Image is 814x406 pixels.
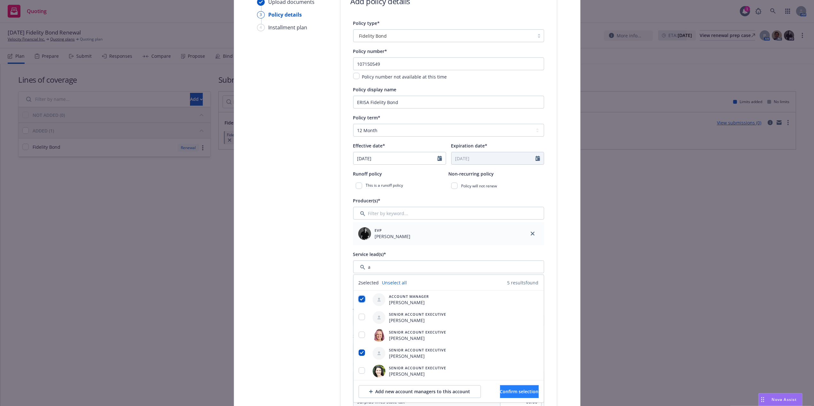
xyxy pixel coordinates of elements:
div: Add new account managers to this account [369,386,470,398]
a: close [529,230,536,237]
span: [PERSON_NAME] [389,335,446,342]
span: 2 selected [359,279,379,286]
svg: Calendar [536,156,540,161]
input: Filter by keyword... [353,207,544,220]
button: Confirm selection [500,385,539,398]
button: Add new account managers to this account [359,385,481,398]
span: Senior Account Executive [389,312,446,317]
span: Fidelity Bond [357,33,531,39]
span: Policy type* [353,20,380,26]
span: Fidelity Bond [359,33,387,39]
span: [PERSON_NAME] [389,317,446,324]
span: Senior Account Executive [389,347,446,353]
svg: Calendar [437,156,442,161]
span: [PERSON_NAME] [389,353,446,359]
span: Policy number* [353,48,387,54]
img: employee photo [358,227,371,240]
span: Policy term* [353,115,381,121]
img: employee photo [373,329,385,342]
div: Drag to move [759,394,767,406]
span: Non-recurring policy [449,171,494,177]
span: Policy number not available at this time [362,74,447,80]
input: MM/DD/YYYY [452,152,536,164]
span: [PERSON_NAME] [389,299,429,306]
span: 5 results found [507,279,539,286]
span: Policy display name [353,86,397,93]
a: Unselect all [382,279,407,286]
div: 4 [257,24,265,31]
span: Senior Account Executive [389,365,446,371]
span: Expiration date* [451,143,488,149]
span: Senior Account Executive [389,329,446,335]
input: MM/DD/YYYY [354,152,437,164]
div: Installment plan [269,24,308,31]
div: This is a runoff policy [353,180,449,192]
div: Policy will not renew [449,180,544,192]
div: 3 [257,11,265,19]
span: Runoff policy [353,171,382,177]
div: Policy details [269,11,302,19]
span: Account Manager [389,294,429,299]
button: Nova Assist [758,393,803,406]
span: Nova Assist [772,397,797,402]
input: Filter by keyword... [353,260,544,273]
img: employee photo [373,365,385,378]
span: EVP [375,228,411,233]
span: Producer(s)* [353,198,381,204]
span: [PERSON_NAME] [375,233,411,240]
span: Service lead(s)* [353,251,386,257]
span: [PERSON_NAME] [389,371,446,377]
span: Confirm selection [500,388,539,395]
span: Effective date* [353,143,385,149]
